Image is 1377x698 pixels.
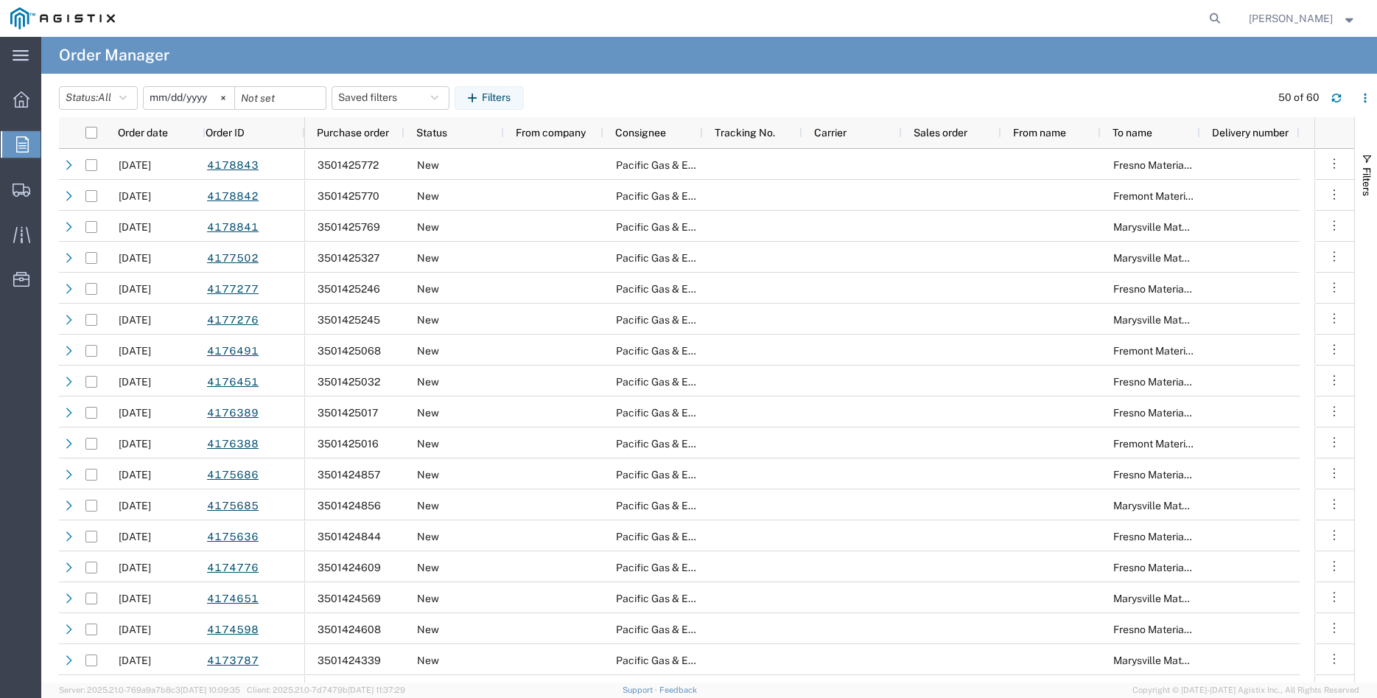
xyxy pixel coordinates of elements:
[206,369,259,395] a: 4176451
[318,252,379,264] span: 3501425327
[318,469,380,481] span: 3501424857
[59,685,240,694] span: Server: 2025.21.0-769a9a7b8c3
[417,438,439,450] span: New
[1013,127,1066,139] span: From name
[1113,221,1256,233] span: Marysville Materials Receiving
[119,283,151,295] span: 10/09/2025
[318,159,379,171] span: 3501425772
[616,407,765,419] span: Pacific Gas & Electric Company
[318,314,380,326] span: 3501425245
[417,531,439,542] span: New
[119,469,151,481] span: 10/07/2025
[318,655,381,666] span: 3501424339
[1132,684,1359,697] span: Copyright © [DATE]-[DATE] Agistix Inc., All Rights Reserved
[119,407,151,419] span: 10/08/2025
[1113,655,1256,666] span: Marysville Materials Receiving
[206,214,259,240] a: 4178841
[119,655,151,666] span: 10/03/2025
[1113,469,1241,481] span: Fresno Materials Receiving
[318,562,381,573] span: 3501424609
[416,127,447,139] span: Status
[616,593,765,604] span: Pacific Gas & Electric Company
[206,184,259,209] a: 4178842
[616,252,765,264] span: Pacific Gas & Electric Company
[206,431,259,457] a: 4176388
[318,345,381,357] span: 3501425068
[1248,10,1357,27] button: [PERSON_NAME]
[317,127,389,139] span: Purchase order
[417,624,439,635] span: New
[206,245,259,271] a: 4177502
[318,500,381,512] span: 3501424856
[206,648,259,674] a: 4173787
[615,127,666,139] span: Consignee
[206,307,259,333] a: 4177276
[206,462,259,488] a: 4175686
[616,221,765,233] span: Pacific Gas & Electric Company
[119,593,151,604] span: 10/06/2025
[206,617,259,643] a: 4174598
[616,376,765,388] span: Pacific Gas & Electric Company
[119,345,151,357] span: 10/08/2025
[59,86,138,110] button: Status:All
[616,531,765,542] span: Pacific Gas & Electric Company
[119,376,151,388] span: 10/08/2025
[417,283,439,295] span: New
[206,276,259,302] a: 4177277
[1212,127,1289,139] span: Delivery number
[417,314,439,326] span: New
[119,221,151,233] span: 10/13/2025
[1113,252,1256,264] span: Marysville Materials Receiving
[119,624,151,635] span: 10/06/2025
[1113,407,1241,419] span: Fresno Materials Receiving
[1113,562,1241,573] span: Fresno Materials Receiving
[1113,127,1152,139] span: To name
[1249,10,1333,27] span: Betty Ortiz
[417,407,439,419] span: New
[318,376,380,388] span: 3501425032
[1113,376,1241,388] span: Fresno Materials Receiving
[118,127,168,139] span: Order date
[417,345,439,357] span: New
[616,624,765,635] span: Pacific Gas & Electric Company
[616,283,765,295] span: Pacific Gas & Electric Company
[235,87,326,109] input: Not set
[616,469,765,481] span: Pacific Gas & Electric Company
[318,438,379,450] span: 3501425016
[417,500,439,512] span: New
[616,314,765,326] span: Pacific Gas & Electric Company
[1113,500,1256,512] span: Marysville Materials Receiving
[206,555,259,581] a: 4174776
[206,586,259,612] a: 4174651
[1361,167,1373,196] span: Filters
[417,593,439,604] span: New
[623,685,659,694] a: Support
[98,91,111,103] span: All
[119,562,151,573] span: 10/06/2025
[616,159,765,171] span: Pacific Gas & Electric Company
[914,127,967,139] span: Sales order
[1113,438,1248,450] span: Fremont Materials Receiving
[516,127,586,139] span: From company
[206,127,245,139] span: Order ID
[616,345,765,357] span: Pacific Gas & Electric Company
[616,438,765,450] span: Pacific Gas & Electric Company
[206,524,259,550] a: 4175636
[119,314,151,326] span: 10/09/2025
[417,252,439,264] span: New
[119,531,151,542] span: 10/07/2025
[348,685,405,694] span: [DATE] 11:37:29
[10,7,115,29] img: logo
[318,624,381,635] span: 3501424608
[1113,159,1241,171] span: Fresno Materials Receiving
[119,190,151,202] span: 10/13/2025
[616,655,765,666] span: Pacific Gas & Electric Company
[1113,624,1241,635] span: Fresno Materials Receiving
[715,127,775,139] span: Tracking No.
[417,469,439,481] span: New
[206,400,259,426] a: 4176389
[318,407,378,419] span: 3501425017
[659,685,697,694] a: Feedback
[318,283,380,295] span: 3501425246
[318,593,381,604] span: 3501424569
